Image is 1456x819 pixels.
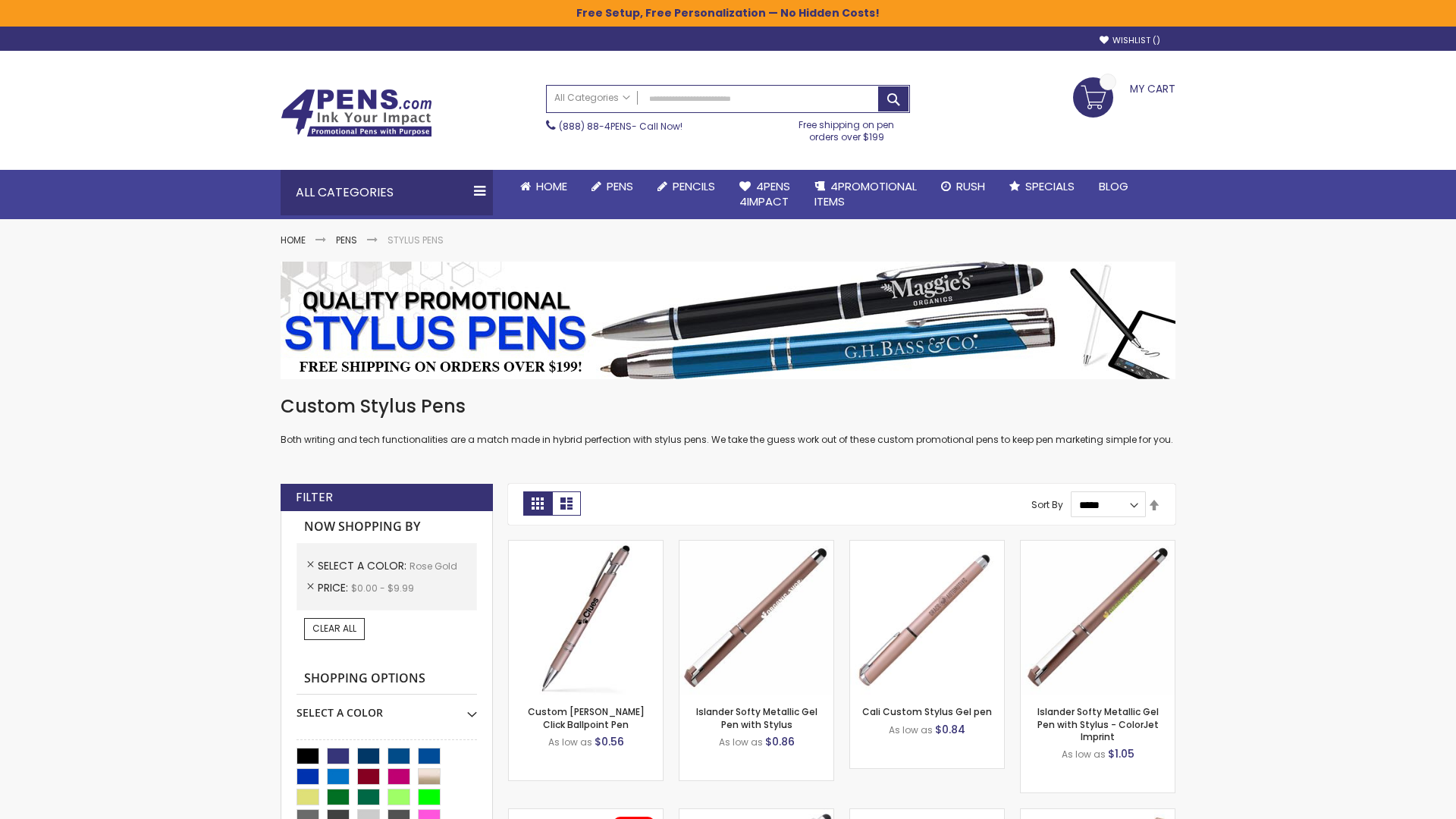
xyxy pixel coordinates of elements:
[559,120,632,133] a: (888) 88-4PENS
[850,541,1004,695] img: Cali Custom Stylus Gel pen-Rose Gold
[1062,748,1106,761] span: As low as
[336,234,357,246] a: Pens
[547,86,638,111] a: All Categories
[765,734,795,749] span: $0.86
[645,170,727,203] a: Pencils
[296,489,333,506] strong: Filter
[889,723,933,736] span: As low as
[536,178,567,194] span: Home
[607,178,633,194] span: Pens
[679,541,833,695] img: Islander Softy Metallic Gel Pen with Stylus-Rose Gold
[297,695,477,720] div: Select A Color
[814,178,917,209] span: 4PROMOTIONAL ITEMS
[1108,746,1134,761] span: $1.05
[1099,178,1128,194] span: Blog
[559,120,682,133] span: - Call Now!
[312,622,356,635] span: Clear All
[297,511,477,543] strong: Now Shopping by
[281,89,432,137] img: 4Pens Custom Pens and Promotional Products
[281,170,493,215] div: All Categories
[318,580,351,595] span: Price
[1025,178,1075,194] span: Specials
[956,178,985,194] span: Rush
[1021,541,1175,695] img: Islander Softy Metallic Gel Pen with Stylus - ColorJet Imprint-Rose Gold
[1031,498,1063,511] label: Sort By
[388,234,444,246] strong: Stylus Pens
[281,234,306,246] a: Home
[727,170,802,219] a: 4Pens4impact
[351,582,414,595] span: $0.00 - $9.99
[509,541,663,695] img: Custom Alex II Click Ballpoint Pen-Rose Gold
[935,722,965,737] span: $0.84
[548,736,592,748] span: As low as
[528,705,645,730] a: Custom [PERSON_NAME] Click Ballpoint Pen
[862,705,992,718] a: Cali Custom Stylus Gel pen
[579,170,645,203] a: Pens
[1037,705,1159,742] a: Islander Softy Metallic Gel Pen with Stylus - ColorJet Imprint
[739,178,790,209] span: 4Pens 4impact
[318,558,409,573] span: Select A Color
[802,170,929,219] a: 4PROMOTIONALITEMS
[1087,170,1141,203] a: Blog
[997,170,1087,203] a: Specials
[719,736,763,748] span: As low as
[523,491,552,516] strong: Grid
[509,540,663,553] a: Custom Alex II Click Ballpoint Pen-Rose Gold
[281,394,1175,419] h1: Custom Stylus Pens
[696,705,817,730] a: Islander Softy Metallic Gel Pen with Stylus
[1100,35,1160,46] a: Wishlist
[850,540,1004,553] a: Cali Custom Stylus Gel pen-Rose Gold
[554,92,630,104] span: All Categories
[929,170,997,203] a: Rush
[673,178,715,194] span: Pencils
[281,262,1175,379] img: Stylus Pens
[679,540,833,553] a: Islander Softy Metallic Gel Pen with Stylus-Rose Gold
[508,170,579,203] a: Home
[304,618,365,639] a: Clear All
[783,113,911,143] div: Free shipping on pen orders over $199
[595,734,624,749] span: $0.56
[297,663,477,695] strong: Shopping Options
[409,560,457,573] span: Rose Gold
[281,394,1175,447] div: Both writing and tech functionalities are a match made in hybrid perfection with stylus pens. We ...
[1021,540,1175,553] a: Islander Softy Metallic Gel Pen with Stylus - ColorJet Imprint-Rose Gold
